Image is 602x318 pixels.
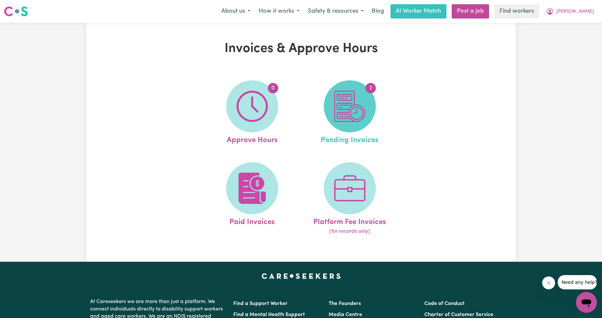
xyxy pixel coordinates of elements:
[217,5,254,18] button: About us
[205,80,299,146] a: Approve Hours
[233,301,288,306] a: Find a Support Worker
[390,4,446,19] a: AI Worker Match
[542,5,598,18] button: My Account
[303,162,397,236] a: Platform Fee Invoices(for records only)
[365,83,376,93] span: 2
[4,4,28,19] a: Careseekers logo
[162,41,440,57] h1: Invoices & Approve Hours
[542,276,555,289] iframe: Close message
[227,132,278,146] span: Approve Hours
[4,6,28,17] img: Careseekers logo
[452,4,489,19] a: Post a job
[313,214,386,228] span: Platform Fee Invoices
[229,214,275,228] span: Paid Invoices
[329,312,362,317] a: Media Centre
[424,301,465,306] a: Code of Conduct
[329,301,361,306] a: The Founders
[494,4,539,19] a: Find workers
[205,162,299,236] a: Paid Invoices
[321,132,378,146] span: Pending Invoices
[262,273,341,279] a: Careseekers home page
[304,5,368,18] button: Safety & resources
[303,80,397,146] a: Pending Invoices
[558,275,597,289] iframe: Message from company
[329,228,370,235] span: (for records only)
[254,5,304,18] button: How it works
[268,83,278,93] span: 0
[556,8,594,15] span: [PERSON_NAME]
[4,5,39,10] span: Need any help?
[368,4,388,19] a: Blog
[424,312,493,317] a: Charter of Customer Service
[576,292,597,313] iframe: Button to launch messaging window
